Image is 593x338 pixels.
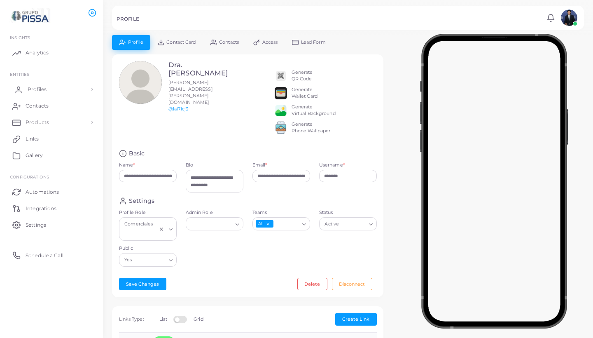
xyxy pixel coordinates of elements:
[256,220,273,228] span: All
[252,209,310,216] label: Teams
[159,226,164,232] button: Clear Selected
[134,256,165,265] input: Search for option
[6,81,97,98] a: Profiles
[119,217,177,241] div: Search for option
[219,40,239,45] span: Contacts
[124,220,154,228] span: Comerciales
[319,209,377,216] label: Status
[297,278,327,290] button: Delete
[186,209,243,216] label: Admin Role
[119,209,177,216] label: Profile Role
[129,197,154,205] h4: Settings
[123,230,156,239] input: Search for option
[129,150,145,157] h4: Basic
[6,114,97,131] a: Products
[26,252,63,259] span: Schedule a Call
[6,147,97,164] a: Gallery
[420,34,568,329] img: phone-mock.b55596b7.png
[6,98,97,114] a: Contacts
[6,183,97,200] a: Automations
[26,221,46,229] span: Settings
[275,104,287,117] img: e64e04433dee680bcc62d3a6779a8f701ecaf3be228fb80ea91b313d80e16e10.png
[319,162,345,169] label: Username
[6,216,97,233] a: Settings
[26,135,39,143] span: Links
[10,174,49,179] span: Configurations
[292,87,318,100] div: Generate Wallet Card
[119,245,177,252] label: Public
[301,40,326,45] span: Lead Form
[6,45,97,61] a: Analytics
[28,86,47,93] span: Profiles
[6,247,97,263] a: Schedule a Call
[26,152,43,159] span: Gallery
[119,162,135,169] label: Name
[10,35,30,40] span: INSIGHTS
[292,121,331,134] div: Generate Phone Wallpaper
[332,278,372,290] button: Disconnect
[10,72,29,77] span: ENTITIES
[274,220,299,229] input: Search for option
[159,316,167,323] label: List
[124,256,133,265] span: Yes
[252,217,310,230] div: Search for option
[324,220,340,229] span: Active
[6,131,97,147] a: Links
[119,278,166,290] button: Save Changes
[26,188,59,196] span: Automations
[117,16,139,22] h5: PROFILE
[265,221,271,227] button: Deselect All
[186,162,243,169] label: Bio
[252,162,267,169] label: Email
[26,119,49,126] span: Products
[319,217,377,230] div: Search for option
[7,8,53,23] img: logo
[26,102,49,110] span: Contacts
[341,220,366,229] input: Search for option
[166,40,196,45] span: Contact Card
[561,9,577,26] img: avatar
[168,106,188,112] a: @lal7icj3
[128,40,143,45] span: Profile
[558,9,579,26] a: avatar
[262,40,278,45] span: Access
[168,80,213,105] span: [PERSON_NAME][EMAIL_ADDRESS][PERSON_NAME][DOMAIN_NAME]
[275,122,287,134] img: 522fc3d1c3555ff804a1a379a540d0107ed87845162a92721bf5e2ebbcc3ae6c.png
[335,313,377,325] button: Create Link
[186,217,243,230] div: Search for option
[26,205,56,212] span: Integrations
[292,104,336,117] div: Generate Virtual Background
[292,69,313,82] div: Generate QR Code
[275,70,287,82] img: qr2.png
[342,316,369,322] span: Create Link
[194,316,203,323] label: Grid
[119,316,144,322] span: Links Type:
[275,87,287,99] img: apple-wallet.png
[119,253,177,266] div: Search for option
[168,61,228,77] h3: Dra. [PERSON_NAME]
[6,200,97,216] a: Integrations
[189,220,232,229] input: Search for option
[26,49,49,56] span: Analytics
